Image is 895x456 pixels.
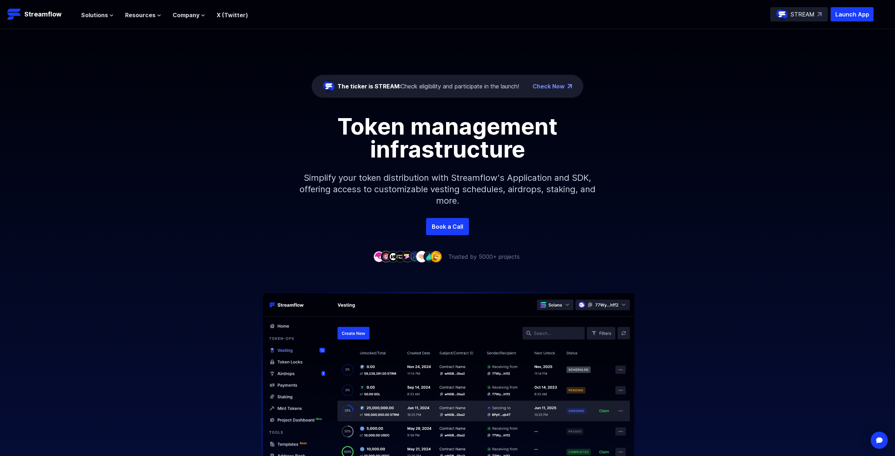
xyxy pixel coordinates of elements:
[409,251,420,262] img: company-6
[7,7,21,21] img: Streamflow Logo
[416,251,427,262] img: company-7
[387,251,399,262] img: company-3
[871,432,888,449] div: Open Intercom Messenger
[125,11,155,19] span: Resources
[173,11,205,19] button: Company
[81,11,108,19] span: Solutions
[831,7,874,21] button: Launch App
[817,12,822,16] img: top-right-arrow.svg
[402,251,413,262] img: company-5
[7,7,74,21] a: Streamflow
[294,161,601,218] p: Simplify your token distribution with Streamflow's Application and SDK, offering access to custom...
[568,84,572,88] img: top-right-arrow.png
[323,81,335,92] img: streamflow-logo-circle.png
[373,251,385,262] img: company-1
[448,252,520,261] p: Trusted by 5000+ projects
[380,251,392,262] img: company-2
[430,251,442,262] img: company-9
[125,11,161,19] button: Resources
[791,10,815,19] p: STREAM
[81,11,114,19] button: Solutions
[173,11,199,19] span: Company
[533,82,565,91] a: Check Now
[395,251,406,262] img: company-4
[337,83,401,90] span: The ticker is STREAM:
[287,115,608,161] h1: Token management infrastructure
[770,7,828,21] a: STREAM
[423,251,435,262] img: company-8
[776,9,788,20] img: streamflow-logo-circle.png
[337,82,519,91] div: Check eligibility and participate in the launch!
[217,11,248,19] a: X (Twitter)
[426,218,469,235] a: Book a Call
[24,9,61,19] p: Streamflow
